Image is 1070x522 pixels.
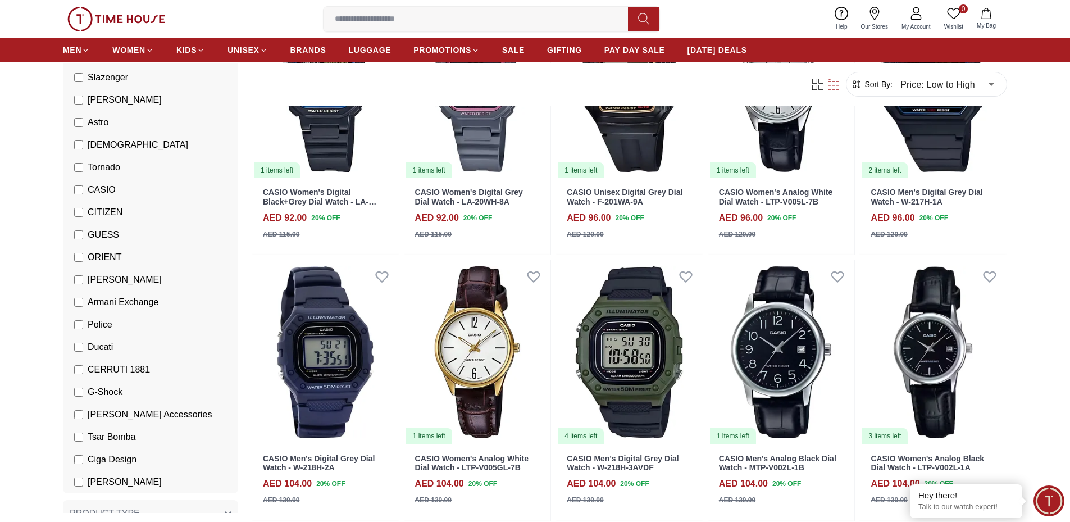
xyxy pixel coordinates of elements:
[897,22,935,31] span: My Account
[88,251,121,264] span: ORIENT
[972,21,1000,30] span: My Bag
[88,93,162,107] span: [PERSON_NAME]
[74,163,83,172] input: Tornado
[88,318,112,332] span: Police
[502,40,525,60] a: SALE
[74,388,83,397] input: G-Shock
[311,213,340,223] span: 20 % OFF
[74,433,83,442] input: Tsar Bomba
[415,188,523,206] a: CASIO Women's Digital Grey Dial Watch - LA-20WH-8A
[859,260,1007,445] a: CASIO Women's Analog Black Dial Watch - LTP-V002L-1A3 items left
[719,477,768,491] h4: AED 104.00
[263,477,312,491] h4: AED 104.00
[687,40,747,60] a: [DATE] DEALS
[316,479,345,489] span: 20 % OFF
[871,229,907,239] div: AED 120.00
[937,4,970,33] a: 0Wishlist
[1033,485,1064,516] div: Chat Widget
[567,477,616,491] h4: AED 104.00
[406,162,452,178] div: 1 items left
[857,22,893,31] span: Our Stores
[415,477,464,491] h4: AED 104.00
[970,6,1003,32] button: My Bag
[502,44,525,56] span: SALE
[263,229,299,239] div: AED 115.00
[829,4,854,33] a: Help
[862,79,893,90] span: Sort By:
[252,260,399,445] img: CASIO Men's Digital Grey Dial Watch - W-218H-2A
[74,253,83,262] input: ORIENT
[893,69,1002,100] div: Price: Low to High
[112,44,145,56] span: WOMEN
[67,7,165,31] img: ...
[719,229,755,239] div: AED 120.00
[290,40,326,60] a: BRANDS
[112,40,154,60] a: WOMEN
[74,208,83,217] input: CITIZEN
[88,206,122,219] span: CITIZEN
[925,479,953,489] span: 20 % OFF
[413,44,471,56] span: PROMOTIONS
[349,44,391,56] span: LUGGAGE
[74,343,83,352] input: Ducati
[74,410,83,419] input: [PERSON_NAME] Accessories
[74,298,83,307] input: Armani Exchange
[263,188,376,216] a: CASIO Women's Digital Black+Grey Dial Watch - LA-20WH-1C
[556,260,703,445] img: CASIO Men's Digital Grey Dial Watch - W-218H-3AVDF
[74,478,83,487] input: [PERSON_NAME]
[88,430,135,444] span: Tsar Bomba
[919,213,948,223] span: 20 % OFF
[558,428,604,444] div: 4 items left
[406,428,452,444] div: 1 items left
[88,161,120,174] span: Tornado
[88,453,136,466] span: Ciga Design
[859,260,1007,445] img: CASIO Women's Analog Black Dial Watch - LTP-V002L-1A
[74,118,83,127] input: Astro
[415,229,452,239] div: AED 115.00
[871,495,907,505] div: AED 130.00
[772,479,801,489] span: 20 % OFF
[63,44,81,56] span: MEN
[290,44,326,56] span: BRANDS
[871,477,919,491] h4: AED 104.00
[567,229,603,239] div: AED 120.00
[88,475,162,489] span: [PERSON_NAME]
[263,495,299,505] div: AED 130.00
[74,185,83,194] input: CASIO
[567,495,603,505] div: AED 130.00
[404,260,551,445] a: CASIO Women's Analog White Dial Watch - LTP-V005GL-7B1 items left
[862,162,908,178] div: 2 items left
[940,22,968,31] span: Wishlist
[708,260,855,445] a: CASIO Men's Analog Black Dial Watch - MTP-V002L-1B1 items left
[918,490,1014,501] div: Hey there!
[687,44,747,56] span: [DATE] DEALS
[88,408,212,421] span: [PERSON_NAME] Accessories
[74,365,83,374] input: CERRUTI 1881
[176,44,197,56] span: KIDS
[604,40,665,60] a: PAY DAY SALE
[74,275,83,284] input: [PERSON_NAME]
[74,73,83,82] input: Slazenger
[558,162,604,178] div: 1 items left
[567,211,611,225] h4: AED 96.00
[620,479,649,489] span: 20 % OFF
[404,260,551,445] img: CASIO Women's Analog White Dial Watch - LTP-V005GL-7B
[227,44,259,56] span: UNISEX
[88,273,162,287] span: [PERSON_NAME]
[70,507,140,520] span: PRODUCT TYPE
[88,363,150,376] span: CERRUTI 1881
[468,479,497,489] span: 20 % OFF
[708,260,855,445] img: CASIO Men's Analog Black Dial Watch - MTP-V002L-1B
[567,454,679,473] a: CASIO Men's Digital Grey Dial Watch - W-218H-3AVDF
[88,71,128,84] span: Slazenger
[176,40,205,60] a: KIDS
[851,79,893,90] button: Sort By:
[74,320,83,329] input: Police
[63,40,90,60] a: MEN
[604,44,665,56] span: PAY DAY SALE
[74,230,83,239] input: GUESS
[74,455,83,464] input: Ciga Design
[415,495,452,505] div: AED 130.00
[74,96,83,105] input: [PERSON_NAME]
